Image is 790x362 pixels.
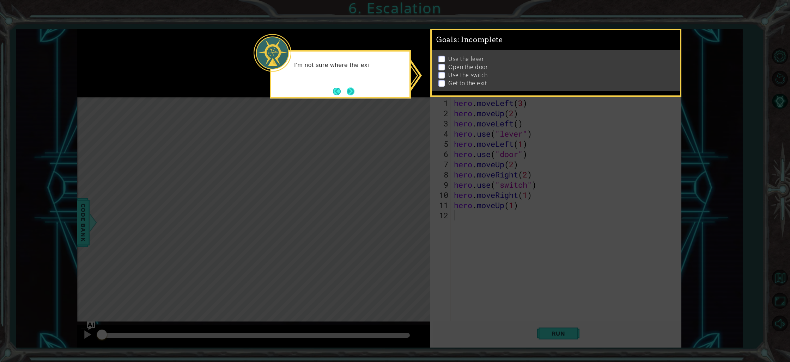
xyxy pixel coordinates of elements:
[333,87,347,95] button: Back
[294,61,405,69] p: I'm not sure where the exi
[448,55,484,63] p: Use the lever
[457,36,503,44] span: : Incomplete
[448,79,487,87] p: Get to the exit
[448,71,488,79] p: Use the switch
[347,87,354,95] button: Next
[436,36,503,44] span: Goals
[448,63,488,71] p: Open the door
